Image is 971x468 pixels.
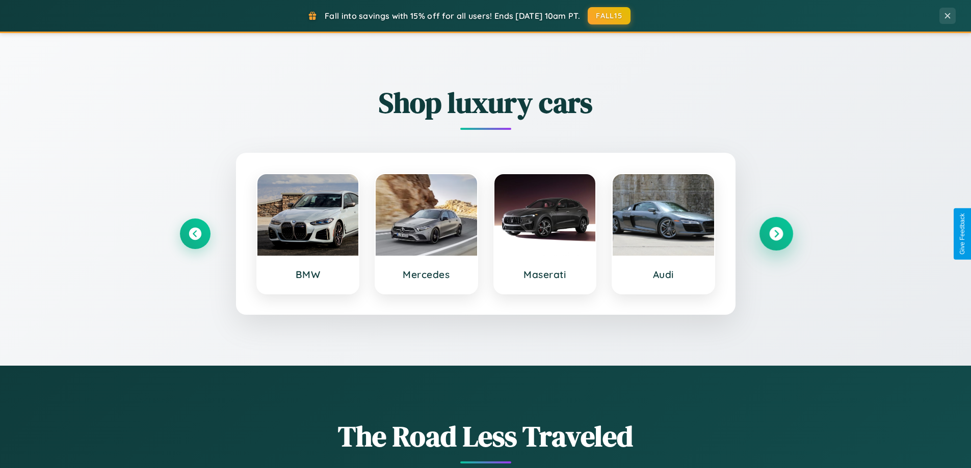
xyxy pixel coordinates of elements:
h3: Maserati [505,268,586,281]
div: Give Feedback [959,213,966,255]
button: FALL15 [588,7,631,24]
h2: Shop luxury cars [180,83,792,122]
h1: The Road Less Traveled [180,417,792,456]
h3: Audi [623,268,704,281]
h3: BMW [268,268,349,281]
span: Fall into savings with 15% off for all users! Ends [DATE] 10am PT. [325,11,580,21]
h3: Mercedes [386,268,467,281]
